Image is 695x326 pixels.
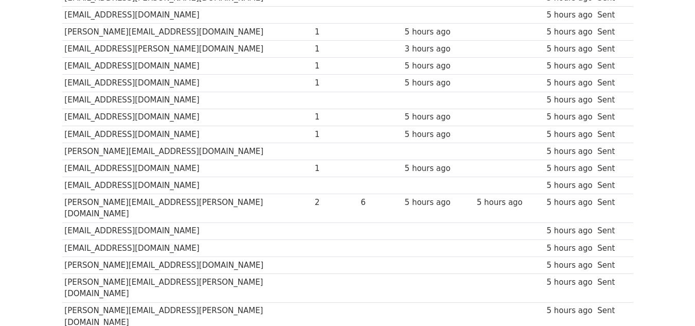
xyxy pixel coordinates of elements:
[62,92,312,109] td: [EMAIL_ADDRESS][DOMAIN_NAME]
[62,177,312,194] td: [EMAIL_ADDRESS][DOMAIN_NAME]
[595,24,628,41] td: Sent
[595,126,628,143] td: Sent
[315,77,356,89] div: 1
[62,160,312,177] td: [EMAIL_ADDRESS][DOMAIN_NAME]
[595,239,628,256] td: Sent
[595,109,628,126] td: Sent
[405,163,472,175] div: 5 hours ago
[62,256,312,273] td: [PERSON_NAME][EMAIL_ADDRESS][DOMAIN_NAME]
[62,24,312,41] td: [PERSON_NAME][EMAIL_ADDRESS][DOMAIN_NAME]
[595,143,628,160] td: Sent
[62,41,312,58] td: [EMAIL_ADDRESS][PERSON_NAME][DOMAIN_NAME]
[546,197,592,209] div: 5 hours ago
[546,111,592,123] div: 5 hours ago
[315,163,356,175] div: 1
[546,277,592,288] div: 5 hours ago
[546,77,592,89] div: 5 hours ago
[546,225,592,237] div: 5 hours ago
[595,75,628,92] td: Sent
[595,194,628,223] td: Sent
[62,143,312,160] td: [PERSON_NAME][EMAIL_ADDRESS][DOMAIN_NAME]
[546,243,592,254] div: 5 hours ago
[477,197,542,209] div: 5 hours ago
[595,92,628,109] td: Sent
[405,43,472,55] div: 3 hours ago
[62,58,312,75] td: [EMAIL_ADDRESS][DOMAIN_NAME]
[546,163,592,175] div: 5 hours ago
[62,109,312,126] td: [EMAIL_ADDRESS][DOMAIN_NAME]
[405,111,472,123] div: 5 hours ago
[62,7,312,24] td: [EMAIL_ADDRESS][DOMAIN_NAME]
[546,26,592,38] div: 5 hours ago
[62,222,312,239] td: [EMAIL_ADDRESS][DOMAIN_NAME]
[315,197,356,209] div: 2
[315,26,356,38] div: 1
[405,26,472,38] div: 5 hours ago
[62,194,312,223] td: [PERSON_NAME][EMAIL_ADDRESS][PERSON_NAME][DOMAIN_NAME]
[405,60,472,72] div: 5 hours ago
[62,75,312,92] td: [EMAIL_ADDRESS][DOMAIN_NAME]
[546,9,592,21] div: 5 hours ago
[546,60,592,72] div: 5 hours ago
[315,60,356,72] div: 1
[644,277,695,326] iframe: Chat Widget
[405,77,472,89] div: 5 hours ago
[546,129,592,141] div: 5 hours ago
[546,260,592,271] div: 5 hours ago
[405,129,472,141] div: 5 hours ago
[595,58,628,75] td: Sent
[546,94,592,106] div: 5 hours ago
[595,273,628,302] td: Sent
[546,180,592,192] div: 5 hours ago
[546,43,592,55] div: 5 hours ago
[62,273,312,302] td: [PERSON_NAME][EMAIL_ADDRESS][PERSON_NAME][DOMAIN_NAME]
[595,222,628,239] td: Sent
[546,305,592,317] div: 5 hours ago
[62,239,312,256] td: [EMAIL_ADDRESS][DOMAIN_NAME]
[595,160,628,177] td: Sent
[361,197,400,209] div: 6
[595,41,628,58] td: Sent
[62,126,312,143] td: [EMAIL_ADDRESS][DOMAIN_NAME]
[315,43,356,55] div: 1
[315,111,356,123] div: 1
[546,146,592,158] div: 5 hours ago
[315,129,356,141] div: 1
[405,197,472,209] div: 5 hours ago
[595,256,628,273] td: Sent
[595,177,628,194] td: Sent
[595,7,628,24] td: Sent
